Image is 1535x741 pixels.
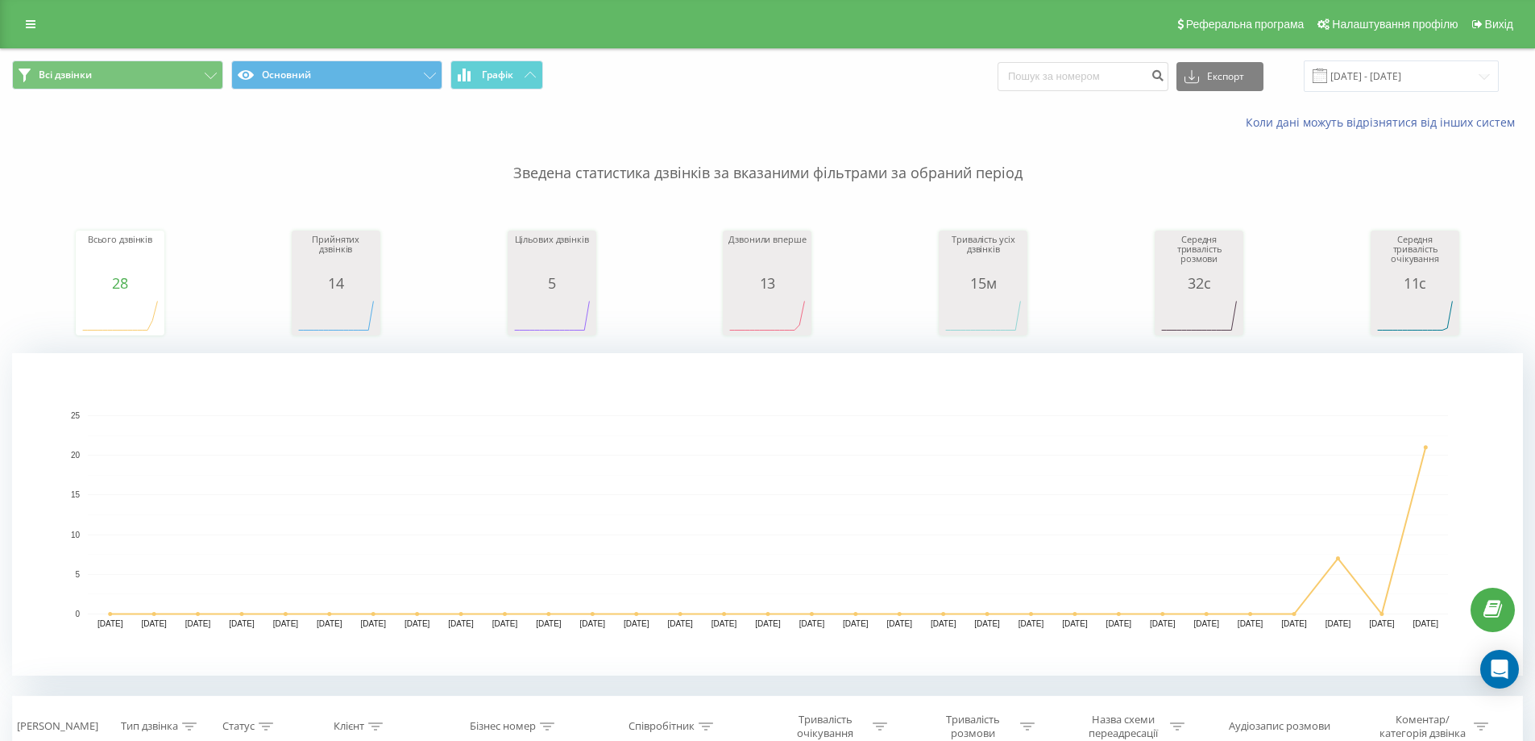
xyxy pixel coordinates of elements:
[1193,619,1219,628] text: [DATE]
[97,619,123,628] text: [DATE]
[727,235,807,275] div: Дзвонили вперше
[536,619,562,628] text: [DATE]
[273,619,299,628] text: [DATE]
[624,619,649,628] text: [DATE]
[930,713,1016,740] div: Тривалість розмови
[80,275,160,291] div: 28
[1176,62,1263,91] button: Експорт
[1485,18,1513,31] span: Вихід
[121,720,178,734] div: Тип дзвінка
[80,291,160,339] svg: A chart.
[943,291,1023,339] svg: A chart.
[71,411,81,420] text: 25
[39,69,92,81] span: Всі дзвінки
[1375,713,1470,740] div: Коментар/категорія дзвінка
[296,275,376,291] div: 14
[404,619,430,628] text: [DATE]
[296,291,376,339] svg: A chart.
[580,619,606,628] text: [DATE]
[1018,619,1044,628] text: [DATE]
[1150,619,1176,628] text: [DATE]
[931,619,956,628] text: [DATE]
[1369,619,1395,628] text: [DATE]
[755,619,781,628] text: [DATE]
[360,619,386,628] text: [DATE]
[470,720,536,734] div: Бізнес номер
[482,69,513,81] span: Графік
[185,619,211,628] text: [DATE]
[75,570,80,579] text: 5
[71,491,81,500] text: 15
[75,610,80,618] text: 0
[1106,619,1132,628] text: [DATE]
[80,235,160,275] div: Всього дзвінків
[1238,619,1263,628] text: [DATE]
[667,619,693,628] text: [DATE]
[12,60,223,90] button: Всі дзвінки
[317,619,342,628] text: [DATE]
[448,619,474,628] text: [DATE]
[334,720,364,734] div: Клієнт
[1413,619,1439,628] text: [DATE]
[222,720,255,734] div: Статус
[512,275,592,291] div: 5
[1375,235,1455,275] div: Середня тривалість очікування
[12,353,1523,676] svg: A chart.
[711,619,737,628] text: [DATE]
[1480,650,1519,689] div: Open Intercom Messenger
[727,275,807,291] div: 13
[727,291,807,339] svg: A chart.
[71,531,81,539] text: 10
[943,275,1023,291] div: 15м
[512,235,592,275] div: Цільових дзвінків
[782,713,869,740] div: Тривалість очікування
[229,619,255,628] text: [DATE]
[231,60,442,90] button: Основний
[1080,713,1166,740] div: Назва схеми переадресації
[450,60,543,90] button: Графік
[1186,18,1305,31] span: Реферальна програма
[1375,291,1455,339] svg: A chart.
[998,62,1168,91] input: Пошук за номером
[1229,720,1330,734] div: Аудіозапис розмови
[1159,235,1239,275] div: Середня тривалість розмови
[843,619,869,628] text: [DATE]
[1062,619,1088,628] text: [DATE]
[799,619,825,628] text: [DATE]
[1159,291,1239,339] svg: A chart.
[512,291,592,339] svg: A chart.
[1325,619,1351,628] text: [DATE]
[492,619,518,628] text: [DATE]
[17,720,98,734] div: [PERSON_NAME]
[887,619,913,628] text: [DATE]
[943,235,1023,275] div: Тривалість усіх дзвінків
[629,720,695,734] div: Співробітник
[12,131,1523,184] p: Зведена статистика дзвінків за вказаними фільтрами за обраний період
[1246,114,1523,130] a: Коли дані можуть відрізнятися вiд інших систем
[1281,619,1307,628] text: [DATE]
[1332,18,1458,31] span: Налаштування профілю
[1375,275,1455,291] div: 11с
[141,619,167,628] text: [DATE]
[1159,275,1239,291] div: 32с
[974,619,1000,628] text: [DATE]
[296,235,376,275] div: Прийнятих дзвінків
[71,451,81,460] text: 20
